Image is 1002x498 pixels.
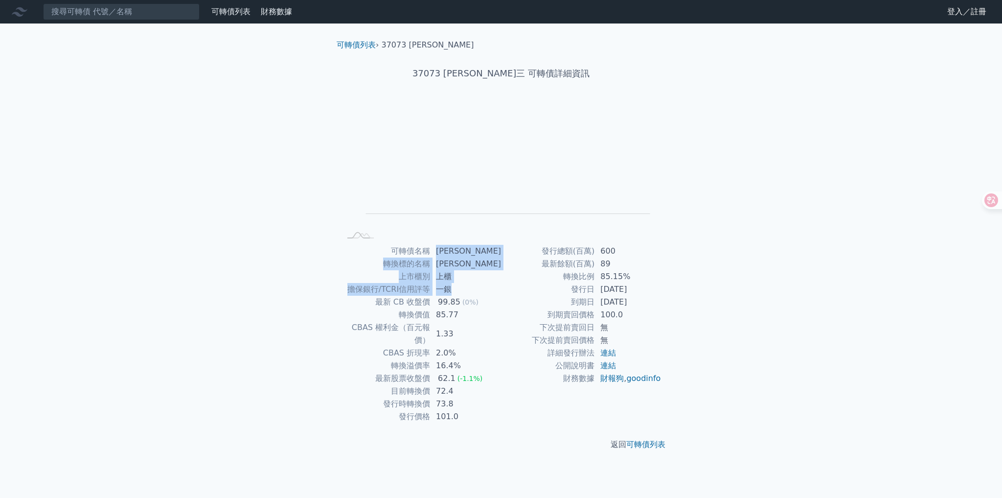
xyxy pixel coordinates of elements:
td: 16.4% [430,359,501,372]
span: (0%) [462,298,478,306]
h1: 37073 [PERSON_NAME]三 可轉債詳細資訊 [329,67,673,80]
input: 搜尋可轉債 代號／名稱 [43,3,200,20]
td: 無 [594,321,661,334]
a: 連結 [600,361,616,370]
a: 可轉債列表 [337,40,376,49]
td: 無 [594,334,661,347]
li: 37073 [PERSON_NAME] [382,39,474,51]
td: [PERSON_NAME] [430,245,501,258]
td: 最新 CB 收盤價 [341,296,430,308]
td: 下次提前賣回價格 [501,334,594,347]
td: , [594,372,661,385]
td: 73.8 [430,398,501,410]
td: 85.77 [430,308,501,321]
td: 轉換價值 [341,308,430,321]
a: 財報狗 [600,374,624,383]
td: 發行日 [501,283,594,296]
td: 89 [594,258,661,270]
td: [DATE] [594,283,661,296]
td: 詳細發行辦法 [501,347,594,359]
li: › [337,39,379,51]
a: 連結 [600,348,616,357]
td: 上櫃 [430,270,501,283]
td: 財務數據 [501,372,594,385]
td: 上市櫃別 [341,270,430,283]
span: (-1.1%) [457,375,483,382]
td: 發行總額(百萬) [501,245,594,258]
a: 可轉債列表 [626,440,665,449]
td: 72.4 [430,385,501,398]
td: 100.0 [594,308,661,321]
td: 600 [594,245,661,258]
td: 最新餘額(百萬) [501,258,594,270]
td: 可轉債名稱 [341,245,430,258]
td: 1.33 [430,321,501,347]
a: 可轉債列表 [211,7,250,16]
td: 最新股票收盤價 [341,372,430,385]
td: 一銀 [430,283,501,296]
div: 99.85 [436,296,462,308]
a: goodinfo [626,374,660,383]
td: CBAS 權利金（百元報價） [341,321,430,347]
td: 發行價格 [341,410,430,423]
td: 發行時轉換價 [341,398,430,410]
td: 擔保銀行/TCRI信用評等 [341,283,430,296]
a: 財務數據 [261,7,292,16]
a: 登入／註冊 [939,4,994,20]
td: [DATE] [594,296,661,308]
td: 轉換比例 [501,270,594,283]
td: 到期賣回價格 [501,308,594,321]
td: 2.0% [430,347,501,359]
td: [PERSON_NAME] [430,258,501,270]
td: 目前轉換價 [341,385,430,398]
td: 到期日 [501,296,594,308]
td: 轉換標的名稱 [341,258,430,270]
td: 101.0 [430,410,501,423]
td: 公開說明書 [501,359,594,372]
p: 返回 [329,439,673,451]
td: CBAS 折現率 [341,347,430,359]
td: 85.15% [594,270,661,283]
td: 下次提前賣回日 [501,321,594,334]
div: 62.1 [436,372,457,385]
g: Chart [357,111,650,228]
td: 轉換溢價率 [341,359,430,372]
